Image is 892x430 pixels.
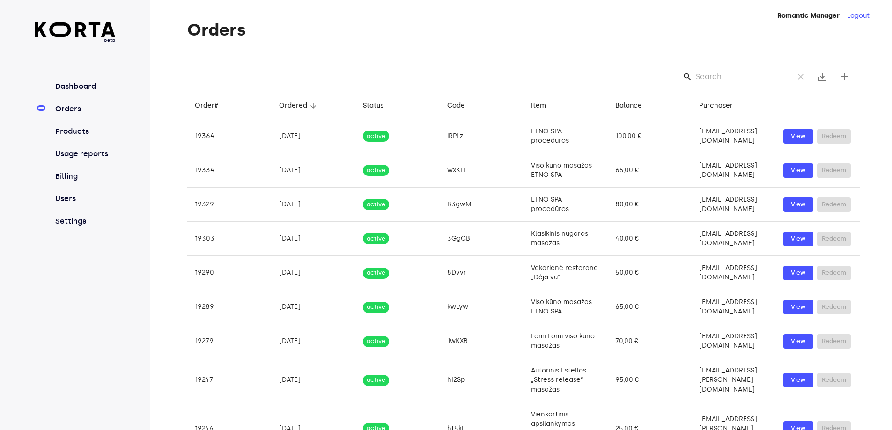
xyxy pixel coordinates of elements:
[692,324,776,358] td: [EMAIL_ADDRESS][DOMAIN_NAME]
[440,153,524,188] td: wxKLI
[531,100,558,111] span: Item
[523,222,608,256] td: Klasikinis nugaros masažas
[523,324,608,358] td: Lomi Lomi viso kūno masažas
[788,268,809,278] span: View
[783,129,813,144] button: View
[447,100,477,111] span: Code
[53,148,116,160] a: Usage reports
[440,358,524,402] td: hI2Sp
[523,358,608,402] td: Autorinis Estellos „Stress release“ masažas
[440,256,524,290] td: 8Dvvr
[187,119,272,153] td: 19364
[272,188,356,222] td: [DATE]
[440,119,524,153] td: iRPLz
[272,119,356,153] td: [DATE]
[187,188,272,222] td: 19329
[788,233,809,244] span: View
[363,376,389,385] span: active
[615,100,642,111] div: Balance
[608,290,692,324] td: 65,00 €
[788,336,809,347] span: View
[692,188,776,222] td: [EMAIL_ADDRESS][DOMAIN_NAME]
[272,290,356,324] td: [DATE]
[363,234,389,243] span: active
[279,100,319,111] span: Ordered
[272,256,356,290] td: [DATE]
[195,100,230,111] span: Order#
[608,153,692,188] td: 65,00 €
[53,126,116,137] a: Products
[363,100,396,111] span: Status
[615,100,654,111] span: Balance
[699,100,733,111] div: Purchaser
[440,188,524,222] td: B3gwM
[279,100,307,111] div: Ordered
[788,165,809,176] span: View
[187,153,272,188] td: 19334
[53,216,116,227] a: Settings
[692,358,776,402] td: [EMAIL_ADDRESS][PERSON_NAME][DOMAIN_NAME]
[696,69,787,84] input: Search
[783,197,813,212] button: View
[839,71,850,82] span: add
[683,72,692,81] span: Search
[788,131,809,142] span: View
[692,119,776,153] td: [EMAIL_ADDRESS][DOMAIN_NAME]
[187,358,272,402] td: 19247
[692,222,776,256] td: [EMAIL_ADDRESS][DOMAIN_NAME]
[523,119,608,153] td: ETNO SPA procedūros
[187,324,272,358] td: 19279
[783,232,813,246] button: View
[272,222,356,256] td: [DATE]
[692,153,776,188] td: [EMAIL_ADDRESS][DOMAIN_NAME]
[440,222,524,256] td: 3GgCB
[523,188,608,222] td: ETNO SPA procedūros
[53,171,116,182] a: Billing
[53,103,116,115] a: Orders
[783,373,813,387] button: View
[833,66,856,88] button: Create new gift card
[523,153,608,188] td: Viso kūno masažas ETNO SPA
[187,256,272,290] td: 19290
[363,200,389,209] span: active
[272,358,356,402] td: [DATE]
[788,302,809,313] span: View
[523,290,608,324] td: Viso kūno masažas ETNO SPA
[531,100,546,111] div: Item
[608,119,692,153] td: 100,00 €
[692,256,776,290] td: [EMAIL_ADDRESS][DOMAIN_NAME]
[309,102,317,110] span: arrow_downward
[447,100,465,111] div: Code
[272,324,356,358] td: [DATE]
[440,290,524,324] td: kwLyw
[187,222,272,256] td: 19303
[783,334,813,349] button: View
[523,256,608,290] td: Vakarienė restorane „Déjà vu“
[363,303,389,312] span: active
[363,100,383,111] div: Status
[195,100,218,111] div: Order#
[363,269,389,277] span: active
[699,100,745,111] span: Purchaser
[783,163,813,178] button: View
[608,256,692,290] td: 50,00 €
[53,81,116,92] a: Dashboard
[53,193,116,204] a: Users
[817,71,828,82] span: save_alt
[608,324,692,358] td: 70,00 €
[363,166,389,175] span: active
[35,22,116,44] a: beta
[788,375,809,386] span: View
[363,132,389,141] span: active
[272,153,356,188] td: [DATE]
[783,300,813,314] button: View
[187,290,272,324] td: 19289
[608,222,692,256] td: 40,00 €
[608,188,692,222] td: 80,00 €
